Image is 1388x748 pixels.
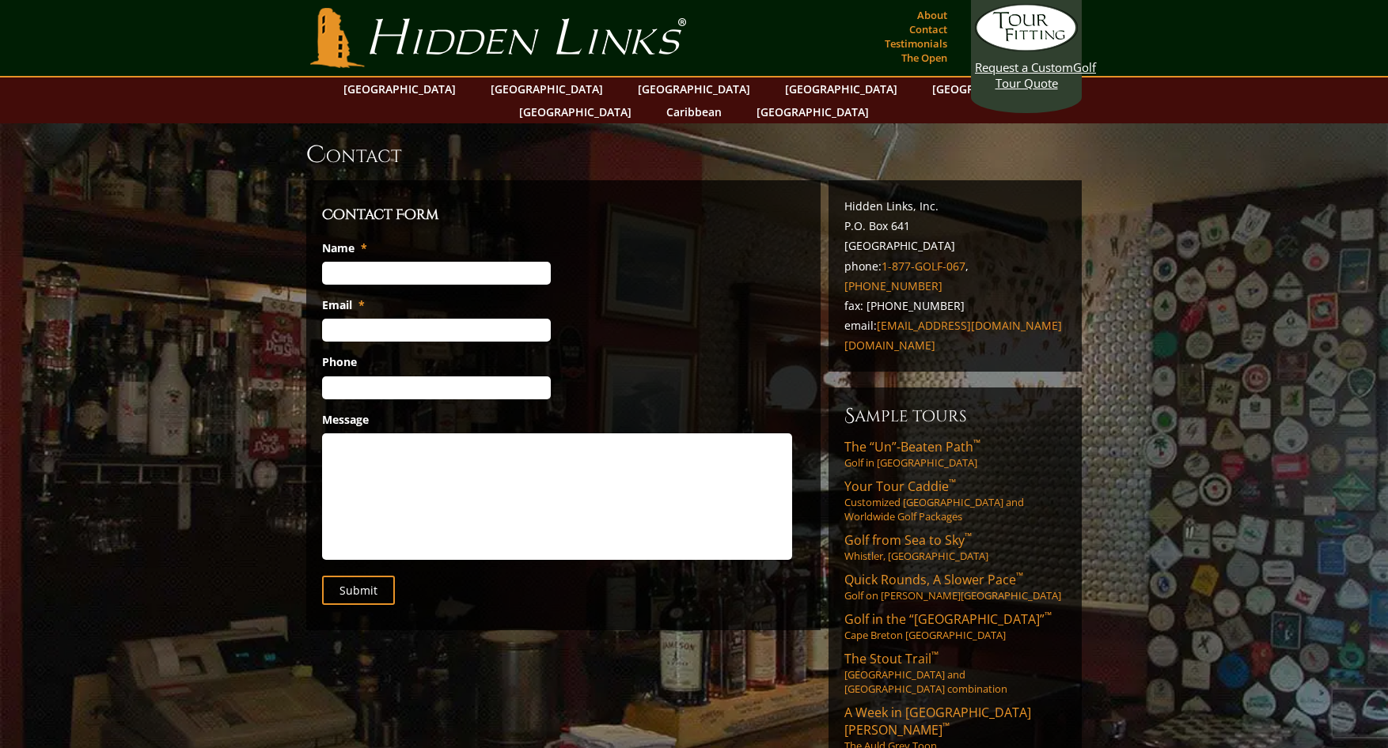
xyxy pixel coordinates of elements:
label: Email [322,298,365,312]
a: Contact [905,18,951,40]
a: [GEOGRAPHIC_DATA] [336,77,464,100]
span: Your Tour Caddie [844,478,956,495]
p: Hidden Links, Inc. P.O. Box 641 [GEOGRAPHIC_DATA] phone: , fax: [PHONE_NUMBER] email: [844,196,1066,356]
a: Request a CustomGolf Tour Quote [975,4,1078,91]
a: [EMAIL_ADDRESS][DOMAIN_NAME] [877,318,1062,333]
a: The Open [897,47,951,69]
sup: ™ [973,436,980,450]
a: [GEOGRAPHIC_DATA] [924,77,1052,100]
a: [GEOGRAPHIC_DATA] [630,77,758,100]
span: The “Un”-Beaten Path [844,438,980,455]
a: 1-877-GOLF-067 [882,259,965,274]
label: Phone [322,355,357,369]
a: [GEOGRAPHIC_DATA] [483,77,611,100]
input: Submit [322,576,395,605]
a: [PHONE_NUMBER] [844,278,942,293]
sup: ™ [965,530,972,543]
a: Golf from Sea to Sky™Whistler, [GEOGRAPHIC_DATA] [844,531,1066,563]
a: [DOMAIN_NAME] [844,338,935,353]
span: Golf from Sea to Sky [844,531,972,549]
a: The Stout Trail™[GEOGRAPHIC_DATA] and [GEOGRAPHIC_DATA] combination [844,650,1066,696]
a: Quick Rounds, A Slower Pace™Golf on [PERSON_NAME][GEOGRAPHIC_DATA] [844,571,1066,603]
sup: ™ [1045,609,1052,622]
a: [GEOGRAPHIC_DATA] [777,77,905,100]
a: [GEOGRAPHIC_DATA] [749,100,877,123]
a: Testimonials [881,32,951,55]
h1: Contact [306,139,1082,171]
h3: Contact Form [322,204,805,226]
span: Quick Rounds, A Slower Pace [844,571,1023,588]
label: Message [322,413,369,427]
span: A Week in [GEOGRAPHIC_DATA][PERSON_NAME] [844,704,1031,739]
a: About [913,4,951,26]
span: Golf in the “[GEOGRAPHIC_DATA]” [844,610,1052,628]
a: The “Un”-Beaten Path™Golf in [GEOGRAPHIC_DATA] [844,438,1066,470]
sup: ™ [931,648,939,662]
sup: ™ [949,476,956,489]
a: [GEOGRAPHIC_DATA] [511,100,639,123]
a: Caribbean [658,100,730,123]
a: Your Tour Caddie™Customized [GEOGRAPHIC_DATA] and Worldwide Golf Packages [844,478,1066,523]
sup: ™ [1016,569,1023,583]
sup: ™ [942,720,950,733]
label: Name [322,241,367,255]
span: The Stout Trail [844,650,939,667]
h6: Sample Tours [844,403,1066,429]
span: Request a Custom [975,59,1073,75]
a: Golf in the “[GEOGRAPHIC_DATA]”™Cape Breton [GEOGRAPHIC_DATA] [844,610,1066,642]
